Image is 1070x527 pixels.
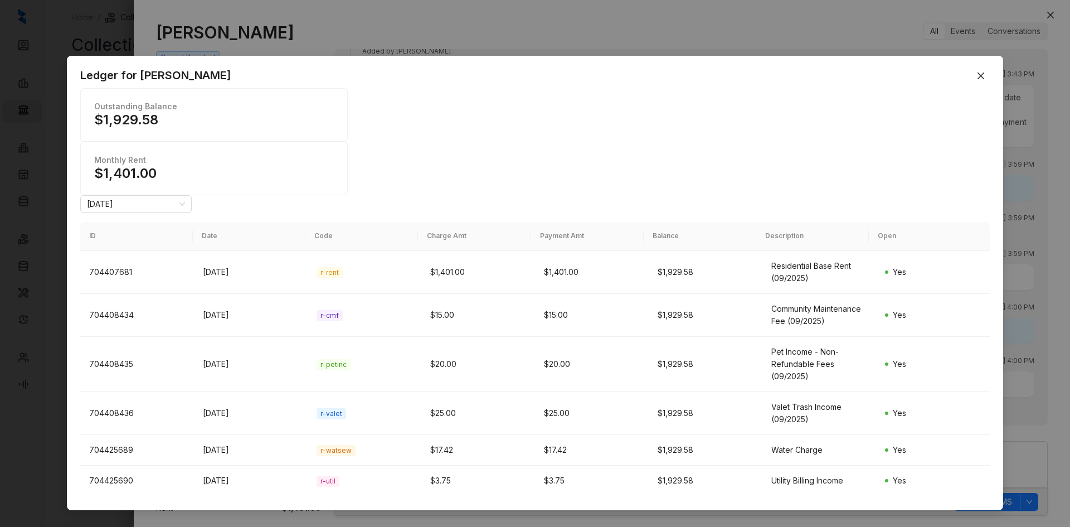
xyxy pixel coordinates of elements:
span: r-util [317,476,339,487]
span: r-watsew [317,445,356,456]
div: $17.42 [544,444,640,456]
div: Residential Base Rent (09/2025) [771,260,867,284]
div: $1,929.58 [658,444,753,456]
th: Payment Amt [531,222,644,251]
div: Community Maintenance Fee (09/2025) [771,303,867,327]
div: Ledger for [PERSON_NAME] [80,67,990,84]
div: $1,929.58 [658,358,753,370]
div: [DATE] [203,309,299,321]
th: Date [193,222,305,251]
th: ID [80,222,193,251]
div: $1,929.58 [658,475,753,487]
td: 704407681 [80,251,194,294]
td: 704425691 [80,496,194,527]
th: Code [305,222,418,251]
div: $25.00 [544,407,640,419]
span: Yes [893,310,906,320]
span: r-rent [317,267,343,278]
div: [DATE] [203,266,299,278]
div: $3.75 [430,475,526,487]
div: $17.42 [430,444,526,456]
div: $1,401.00 [544,266,640,278]
div: [DATE] [203,444,299,456]
th: Balance [644,222,756,251]
h1: $1,401.00 [94,165,334,181]
td: 704408435 [80,337,194,392]
th: Description [756,222,869,251]
div: $15.00 [430,309,526,321]
div: $15.00 [544,309,640,321]
span: r-valet [317,408,346,419]
span: September 2025 [87,196,185,212]
div: $20.00 [544,358,640,370]
h1: Monthly Rent [94,156,330,165]
h1: Outstanding Balance [94,102,330,112]
div: $20.00 [430,358,526,370]
div: $1,929.58 [658,309,753,321]
h1: $1,929.58 [94,112,334,128]
span: Yes [893,445,906,455]
div: [DATE] [203,407,299,419]
span: r-cmf [317,310,343,321]
th: Charge Amt [418,222,531,251]
div: Utility Billing Income [771,475,867,487]
th: Open [869,222,981,251]
td: 704408436 [80,392,194,435]
span: close [976,71,985,80]
button: Close [972,67,990,85]
td: 704425689 [80,435,194,466]
span: Yes [893,476,906,485]
div: $1,929.58 [658,407,753,419]
span: Yes [893,267,906,277]
div: $1,929.58 [658,266,753,278]
div: $25.00 [430,407,526,419]
div: [DATE] [203,475,299,487]
div: Pet Income - Non-Refundable Fees (09/2025) [771,346,867,383]
td: 704425690 [80,466,194,496]
div: [DATE] [203,358,299,370]
span: Yes [893,359,906,369]
div: $1,401.00 [430,266,526,278]
td: 704408434 [80,294,194,337]
div: $3.75 [544,475,640,487]
span: r-petinc [317,359,351,370]
div: Valet Trash Income (09/2025) [771,401,867,426]
div: Water Charge [771,444,867,456]
span: Yes [893,408,906,418]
